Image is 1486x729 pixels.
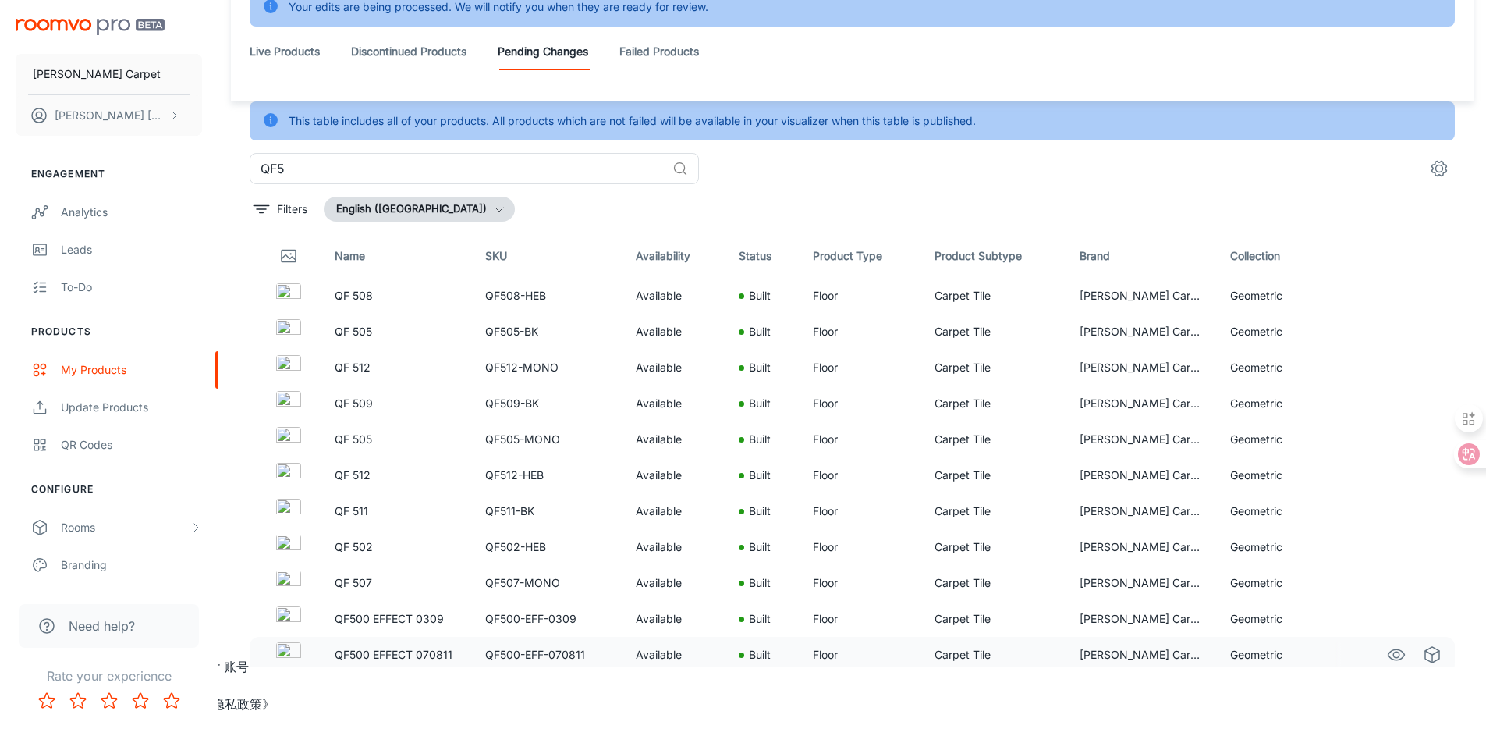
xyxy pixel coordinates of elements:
td: Carpet Tile [922,565,1067,601]
th: Status [726,234,800,278]
td: [PERSON_NAME] Carpet [1067,350,1218,386]
a: Live Products [250,33,320,70]
p: QF 505 [335,431,460,448]
td: Geometric [1218,601,1322,637]
td: QF500-EFF-0309 [473,601,623,637]
a: Discontinued Products [351,33,466,70]
p: QF 509 [335,395,460,412]
p: Built [749,539,771,556]
p: [PERSON_NAME] Carpet [33,66,161,83]
button: Rate 1 star [31,685,62,717]
td: Available [623,601,725,637]
a: Pending Changes [498,33,588,70]
td: QF507-MONO [473,565,623,601]
p: Built [749,287,771,304]
td: [PERSON_NAME] Carpet [1067,314,1218,350]
td: QF505-BK [473,314,623,350]
td: Floor [800,601,922,637]
td: [PERSON_NAME] Carpet [1067,457,1218,493]
p: Built [749,395,771,412]
p: QF 502 [335,539,460,556]
th: SKU [473,234,623,278]
td: QF511-BK [473,493,623,529]
td: Available [623,386,725,421]
p: QF 508 [335,287,460,304]
td: Geometric [1218,493,1322,529]
p: Rate your experience [12,667,205,685]
td: Carpet Tile [922,529,1067,565]
svg: Thumbnail [279,247,298,265]
p: [PERSON_NAME] [PERSON_NAME] [55,107,165,124]
td: Available [623,314,725,350]
button: English ([GEOGRAPHIC_DATA]) [324,197,515,222]
td: Available [623,421,725,457]
td: Geometric [1218,278,1322,314]
td: Carpet Tile [922,421,1067,457]
td: Geometric [1218,350,1322,386]
th: Product Subtype [922,234,1067,278]
td: QF500-EFF-070811 [473,637,623,673]
button: Rate 4 star [125,685,156,717]
button: [PERSON_NAME] [PERSON_NAME] [16,95,202,136]
td: Carpet Tile [922,493,1067,529]
a: See in Visualizer [1383,642,1410,668]
td: Available [623,278,725,314]
th: Brand [1067,234,1218,278]
div: This table includes all of your products. All products which are not failed will be available in ... [289,106,976,136]
td: [PERSON_NAME] Carpet [1067,493,1218,529]
td: Carpet Tile [922,314,1067,350]
td: Floor [800,386,922,421]
td: [PERSON_NAME] Carpet [1067,278,1218,314]
p: Built [749,431,771,448]
button: settings [1424,153,1455,184]
td: Geometric [1218,457,1322,493]
td: [PERSON_NAME] Carpet [1067,386,1218,421]
td: [PERSON_NAME] Carpet [1067,565,1218,601]
div: Update Products [61,399,202,416]
td: Floor [800,314,922,350]
td: Available [623,565,725,601]
input: Search [250,153,666,184]
p: QF 505 [335,323,460,340]
div: To-do [61,279,202,296]
th: Availability [623,234,725,278]
td: Floor [800,457,922,493]
p: QF 507 [335,574,460,592]
td: Carpet Tile [922,601,1067,637]
td: Geometric [1218,529,1322,565]
div: Rooms [61,519,190,536]
td: Geometric [1218,421,1322,457]
td: Geometric [1218,314,1322,350]
td: Available [623,493,725,529]
div: QR Codes [61,436,202,453]
td: [PERSON_NAME] Carpet [1067,421,1218,457]
div: Analytics [61,204,202,221]
p: QF500 EFFECT 0309 [335,610,460,628]
a: Failed Products [619,33,699,70]
td: QF502-HEB [473,529,623,565]
div: Branding [61,557,202,574]
p: QF 511 [335,503,460,520]
button: Rate 2 star [62,685,94,717]
button: Rate 5 star [156,685,187,717]
td: Available [623,637,725,673]
td: QF508-HEB [473,278,623,314]
div: Leads [61,241,202,258]
td: QF505-MONO [473,421,623,457]
p: QF 512 [335,467,460,484]
th: Collection [1218,234,1322,278]
a: See in Virtual Samples [1419,642,1445,668]
button: filter [250,197,311,222]
td: QF512-HEB [473,457,623,493]
th: Product Type [800,234,922,278]
td: Geometric [1218,637,1322,673]
img: Roomvo PRO Beta [16,19,165,35]
td: Floor [800,565,922,601]
p: QF 512 [335,359,460,376]
p: Built [749,359,771,376]
td: Carpet Tile [922,386,1067,421]
td: Floor [800,529,922,565]
td: Geometric [1218,565,1322,601]
p: Built [749,503,771,520]
p: Built [749,646,771,663]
